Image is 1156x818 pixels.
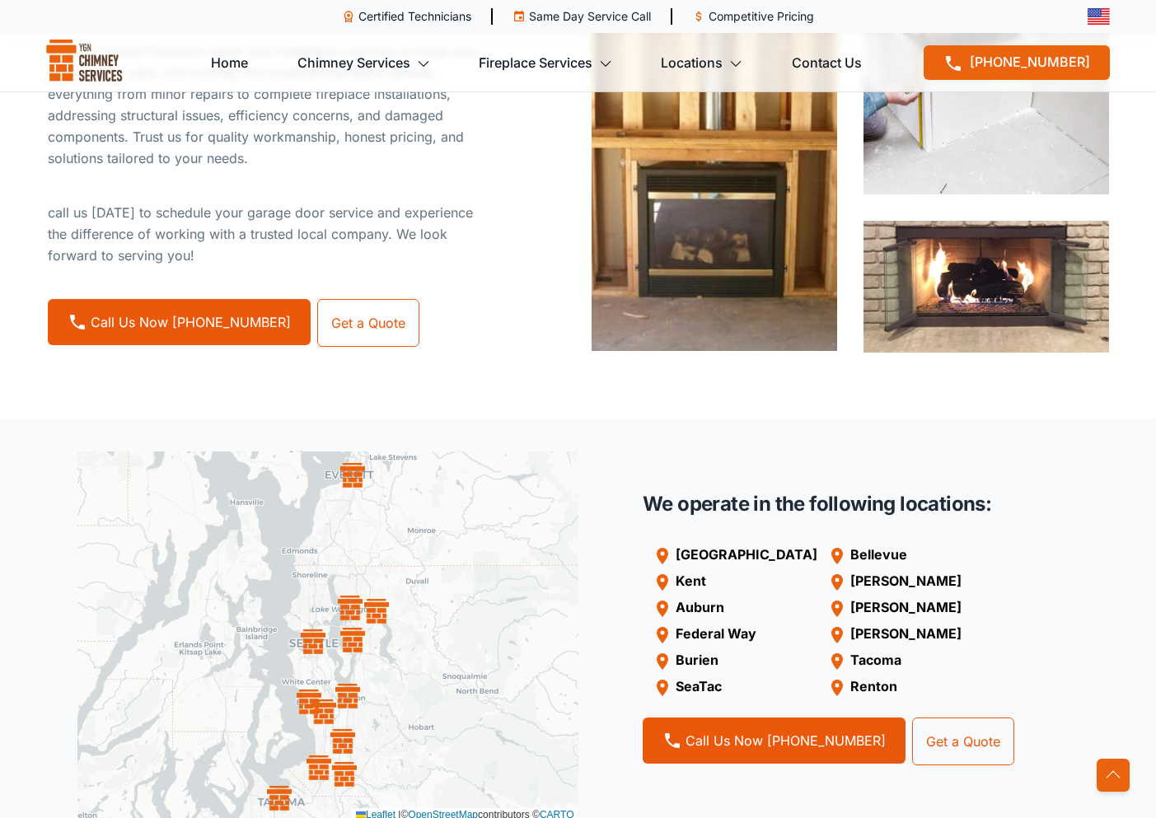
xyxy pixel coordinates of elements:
a: Call Us Now [PHONE_NUMBER] [643,718,906,764]
img: Marker [338,596,363,620]
a: Burien [649,648,817,675]
img: Marker [267,786,292,811]
a: [PERSON_NAME] [824,622,962,648]
p: Federal Way [676,624,817,643]
p: Auburn [676,597,817,617]
img: Marker [332,762,357,787]
a: Fireplace Services [479,46,612,79]
a: Bellevue [824,543,962,569]
img: Marker [340,463,365,488]
img: Marker [301,629,325,654]
a: [GEOGRAPHIC_DATA] [649,543,817,569]
p: We offer expert fireplace repair and installation services to keep your home warm, safe, and invi... [48,40,493,169]
a: Kent [649,569,817,596]
a: [PHONE_NUMBER] [924,45,1110,80]
p: Renton [850,676,962,696]
img: Marker [307,755,331,780]
img: Marker [340,628,365,652]
p: [PERSON_NAME] [850,597,962,617]
a: Renton [824,675,962,701]
p: Kent [676,571,817,591]
a: Auburn [649,596,817,622]
p: Same Day Service Call [529,8,651,25]
a: [PERSON_NAME] [824,596,962,622]
a: Get a Quote [317,299,419,347]
p: [PERSON_NAME] [850,624,962,643]
a: Federal Way [649,622,817,648]
a: Home [211,46,248,79]
a: Locations [661,46,742,79]
img: about image [863,221,1109,353]
p: Burien [676,650,817,670]
span: [PHONE_NUMBER] [970,54,1090,70]
a: Contact Us [792,46,862,79]
a: SeaTac [649,675,817,701]
img: Marker [335,684,360,708]
p: call us [DATE] to schedule your garage door service and experience the difference of working with... [48,202,493,266]
p: Competitive Pricing [709,8,814,25]
a: Get a Quote [912,718,1014,765]
a: Chimney Services [297,46,430,79]
p: [GEOGRAPHIC_DATA] [676,545,817,564]
img: logo [46,40,123,86]
img: Marker [297,689,321,714]
img: Marker [311,699,336,724]
a: [PERSON_NAME] [824,569,962,596]
img: Marker [330,729,355,754]
p: [PERSON_NAME] [850,571,962,591]
a: Tacoma [824,648,962,675]
p: Certified Technicians [358,8,471,25]
p: SeaTac [676,676,817,696]
a: Call Us Now [PHONE_NUMBER] [48,299,311,345]
h4: We operate in the following locations: [643,492,1014,517]
p: Tacoma [850,650,962,670]
p: Bellevue [850,545,962,564]
img: Marker [364,599,389,624]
